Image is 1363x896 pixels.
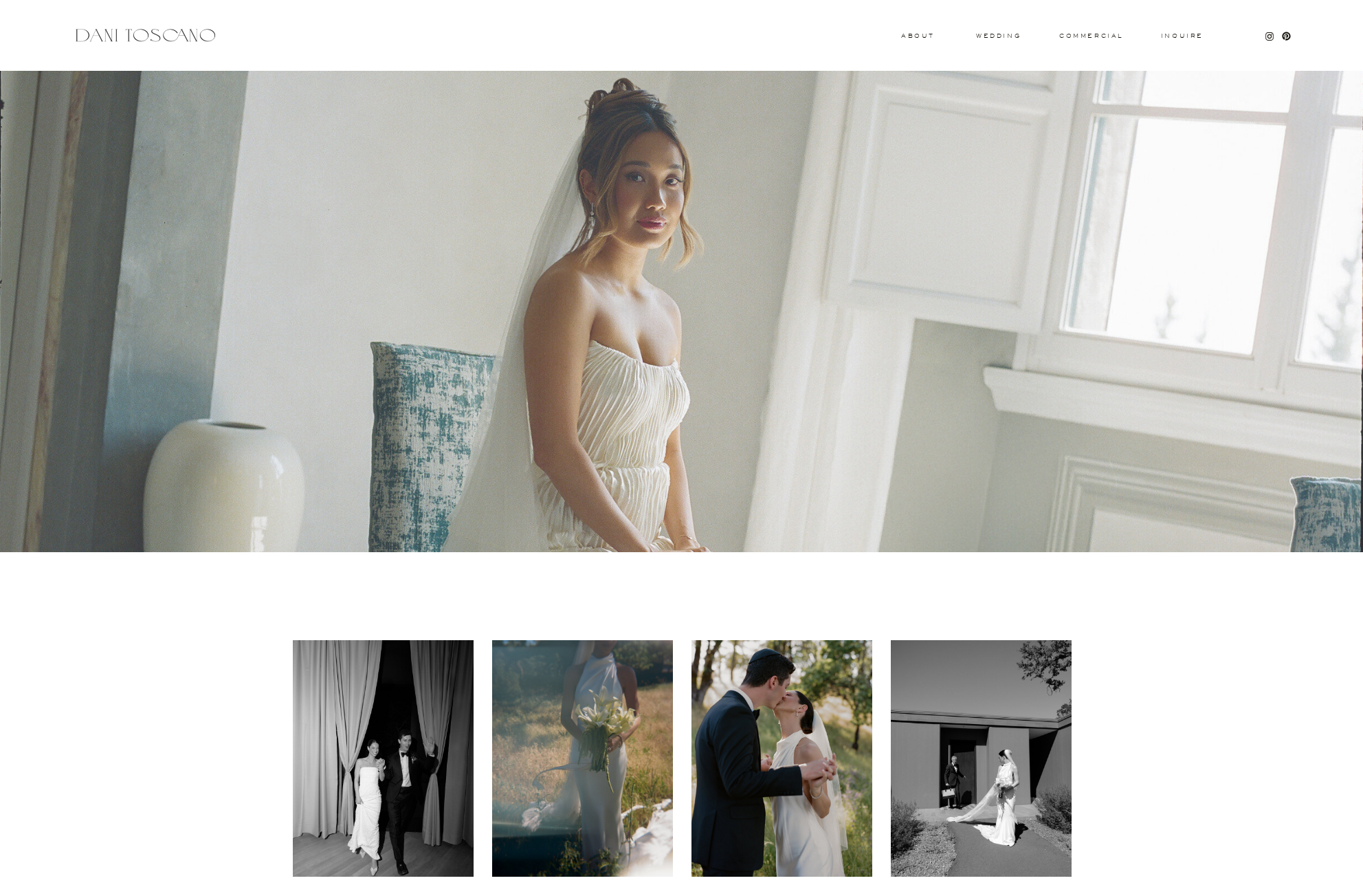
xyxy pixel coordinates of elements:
a: About [901,33,931,38]
a: Inquire [1160,33,1204,40]
a: wedding [976,33,1021,38]
a: commercial [1059,33,1122,39]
